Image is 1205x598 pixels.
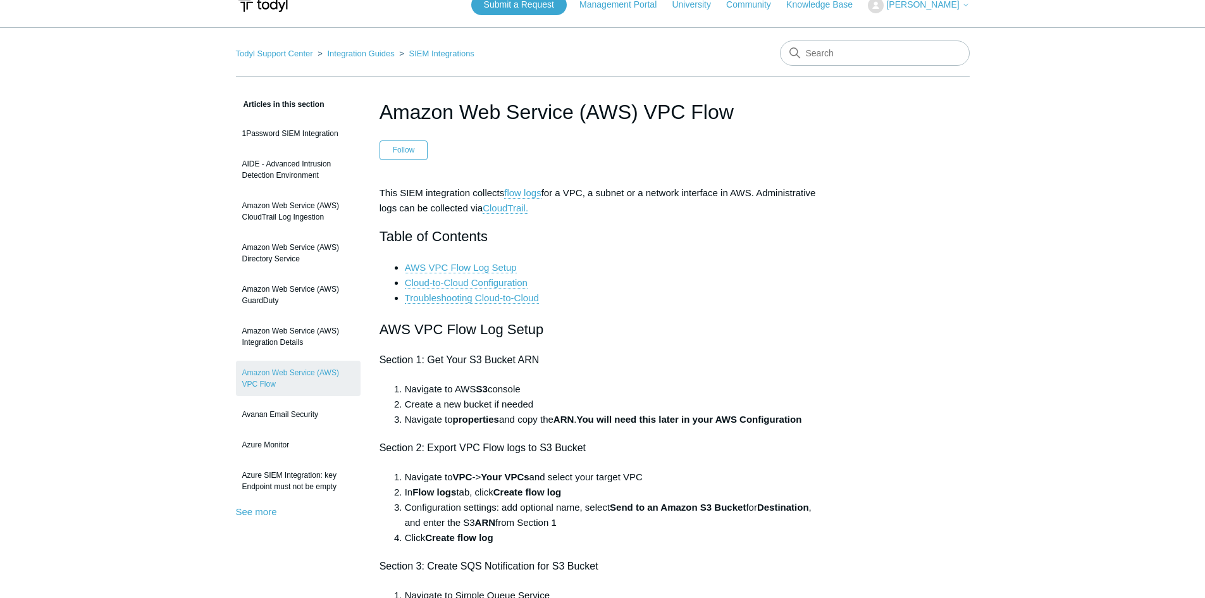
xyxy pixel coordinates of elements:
li: Navigate to -> and select your target VPC [405,470,826,485]
a: Azure Monitor [236,433,361,457]
li: Create a new bucket if needed [405,397,826,412]
a: Amazon Web Service (AWS) CloudTrail Log Ingestion [236,194,361,229]
li: SIEM Integrations [397,49,474,58]
li: In tab, click [405,485,826,500]
h4: Section 2: Export VPC Flow logs to S3 Bucket [380,440,826,456]
strong: Flow logs [412,487,456,497]
h2: Table of Contents [380,225,826,247]
strong: Create flow log [493,487,562,497]
h2: AWS VPC Flow Log Setup [380,318,826,340]
a: Amazon Web Service (AWS) Directory Service [236,235,361,271]
strong: Send to an Amazon S3 Bucket [610,502,746,513]
a: flow logs [504,187,541,199]
strong: Your VPCs [481,471,529,482]
h4: Section 3: Create SQS Notification for S3 Bucket [380,558,826,575]
a: Integration Guides [327,49,394,58]
li: Navigate to AWS console [405,382,826,397]
a: Amazon Web Service (AWS) GuardDuty [236,277,361,313]
a: Cloud-to-Cloud Configuration [405,277,528,289]
strong: VPC [453,471,473,482]
span: Articles in this section [236,100,324,109]
li: Integration Guides [315,49,397,58]
a: AWS VPC Flow Log Setup [405,262,517,273]
strong: ARN [475,517,496,528]
a: Azure SIEM Integration: key Endpoint must not be empty [236,463,361,499]
strong: properties [453,414,499,425]
a: Amazon Web Service (AWS) Integration Details [236,319,361,354]
li: Configuration settings: add optional name, select for , and enter the S3 from Section 1 [405,500,826,530]
strong: Create flow log [425,532,493,543]
h1: Amazon Web Service (AWS) VPC Flow [380,97,826,127]
h4: Section 1: Get Your S3 Bucket ARN [380,352,826,368]
a: CloudTrail. [483,202,528,214]
li: Click [405,530,826,545]
a: SIEM Integrations [409,49,474,58]
a: 1Password SIEM Integration [236,121,361,146]
a: AIDE - Advanced Intrusion Detection Environment [236,152,361,187]
li: Todyl Support Center [236,49,316,58]
strong: Destination [757,502,809,513]
a: See more [236,506,277,517]
a: Amazon Web Service (AWS) VPC Flow [236,361,361,396]
a: Todyl Support Center [236,49,313,58]
p: This SIEM integration collects for a VPC, a subnet or a network interface in AWS. Administrative ... [380,185,826,216]
strong: You will need this later in your AWS Configuration [577,414,802,425]
a: Troubleshooting Cloud-to-Cloud [405,292,539,304]
a: Avanan Email Security [236,402,361,427]
strong: S3 [476,383,488,394]
input: Search [780,40,970,66]
li: Navigate to and copy the . [405,412,826,427]
button: Follow Article [380,140,428,159]
strong: ARN [553,414,574,425]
